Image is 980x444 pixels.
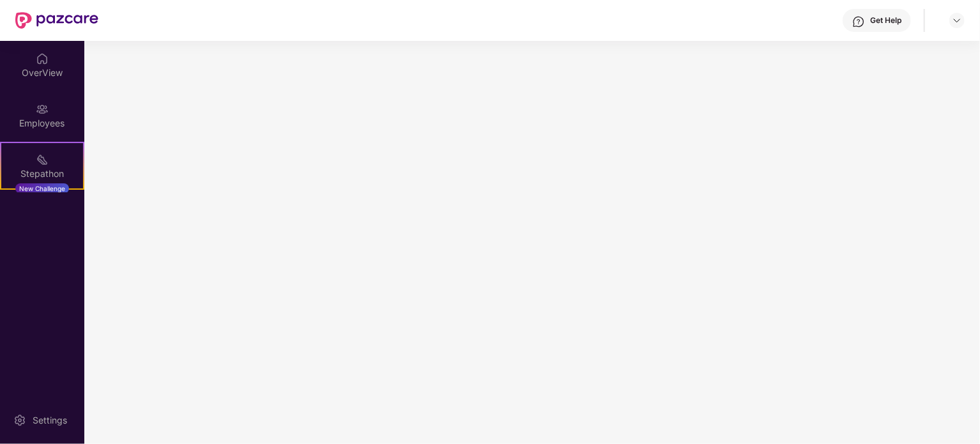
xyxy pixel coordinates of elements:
[1,167,83,180] div: Stepathon
[15,183,69,194] div: New Challenge
[36,52,49,65] img: svg+xml;base64,PHN2ZyBpZD0iSG9tZSIgeG1sbnM9Imh0dHA6Ly93d3cudzMub3JnLzIwMDAvc3ZnIiB3aWR0aD0iMjAiIG...
[13,414,26,427] img: svg+xml;base64,PHN2ZyBpZD0iU2V0dGluZy0yMHgyMCIgeG1sbnM9Imh0dHA6Ly93d3cudzMub3JnLzIwMDAvc3ZnIiB3aW...
[36,153,49,166] img: svg+xml;base64,PHN2ZyB4bWxucz0iaHR0cDovL3d3dy53My5vcmcvMjAwMC9zdmciIHdpZHRoPSIyMSIgaGVpZ2h0PSIyMC...
[36,103,49,116] img: svg+xml;base64,PHN2ZyBpZD0iRW1wbG95ZWVzIiB4bWxucz0iaHR0cDovL3d3dy53My5vcmcvMjAwMC9zdmciIHdpZHRoPS...
[852,15,865,28] img: svg+xml;base64,PHN2ZyBpZD0iSGVscC0zMngzMiIgeG1sbnM9Imh0dHA6Ly93d3cudzMub3JnLzIwMDAvc3ZnIiB3aWR0aD...
[15,12,98,29] img: New Pazcare Logo
[952,15,962,26] img: svg+xml;base64,PHN2ZyBpZD0iRHJvcGRvd24tMzJ4MzIiIHhtbG5zPSJodHRwOi8vd3d3LnczLm9yZy8yMDAwL3N2ZyIgd2...
[870,15,901,26] div: Get Help
[29,414,71,427] div: Settings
